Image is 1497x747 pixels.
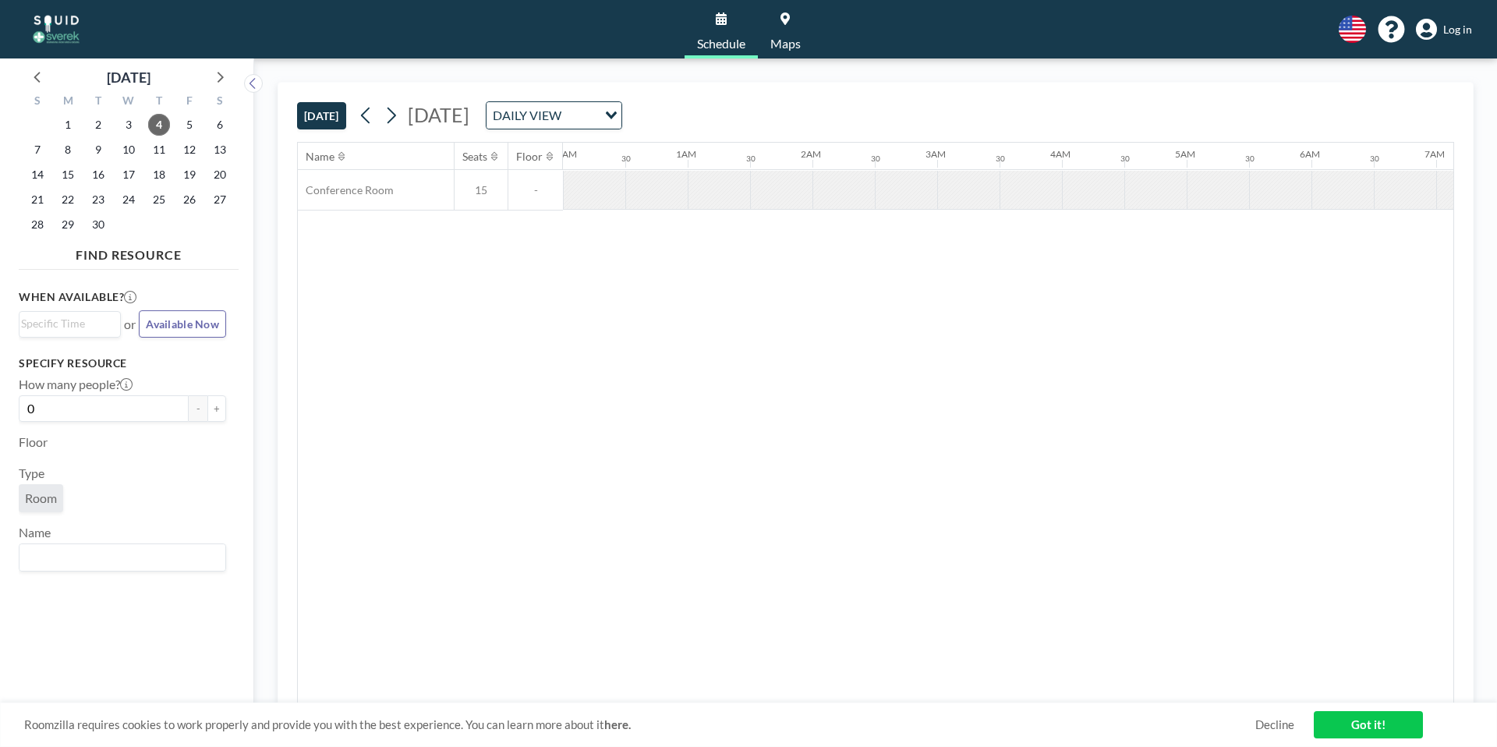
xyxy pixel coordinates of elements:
[87,189,109,211] span: Tuesday, September 23, 2025
[1245,154,1255,164] div: 30
[770,37,801,50] span: Maps
[676,148,696,160] div: 1AM
[1416,19,1472,41] a: Log in
[87,139,109,161] span: Tuesday, September 9, 2025
[118,139,140,161] span: Wednesday, September 10, 2025
[24,717,1255,732] span: Roomzilla requires cookies to work properly and provide you with the best experience. You can lea...
[57,114,79,136] span: Monday, September 1, 2025
[139,310,226,338] button: Available Now
[19,544,225,571] div: Search for option
[179,114,200,136] span: Friday, September 5, 2025
[148,139,170,161] span: Thursday, September 11, 2025
[209,114,231,136] span: Saturday, September 6, 2025
[566,105,596,126] input: Search for option
[746,154,756,164] div: 30
[21,315,111,332] input: Search for option
[19,466,44,481] label: Type
[925,148,946,160] div: 3AM
[306,150,334,164] div: Name
[462,150,487,164] div: Seats
[23,92,53,112] div: S
[1443,23,1472,37] span: Log in
[19,377,133,392] label: How many people?
[189,395,207,422] button: -
[57,189,79,211] span: Monday, September 22, 2025
[148,164,170,186] span: Thursday, September 18, 2025
[1175,148,1195,160] div: 5AM
[174,92,204,112] div: F
[87,114,109,136] span: Tuesday, September 2, 2025
[297,102,346,129] button: [DATE]
[25,14,87,45] img: organization-logo
[146,317,219,331] span: Available Now
[25,490,57,506] span: Room
[53,92,83,112] div: M
[179,164,200,186] span: Friday, September 19, 2025
[57,164,79,186] span: Monday, September 15, 2025
[1370,154,1379,164] div: 30
[408,103,469,126] span: [DATE]
[1255,717,1294,732] a: Decline
[57,214,79,235] span: Monday, September 29, 2025
[1300,148,1320,160] div: 6AM
[143,92,174,112] div: T
[148,189,170,211] span: Thursday, September 25, 2025
[209,139,231,161] span: Saturday, September 13, 2025
[1120,154,1130,164] div: 30
[118,164,140,186] span: Wednesday, September 17, 2025
[179,139,200,161] span: Friday, September 12, 2025
[298,183,394,197] span: Conference Room
[21,547,217,568] input: Search for option
[114,92,144,112] div: W
[148,114,170,136] span: Thursday, September 4, 2025
[871,154,880,164] div: 30
[204,92,235,112] div: S
[508,183,563,197] span: -
[487,102,621,129] div: Search for option
[118,114,140,136] span: Wednesday, September 3, 2025
[1424,148,1445,160] div: 7AM
[124,317,136,332] span: or
[207,395,226,422] button: +
[19,356,226,370] h3: Specify resource
[697,37,745,50] span: Schedule
[19,525,51,540] label: Name
[107,66,150,88] div: [DATE]
[87,214,109,235] span: Tuesday, September 30, 2025
[27,139,48,161] span: Sunday, September 7, 2025
[604,717,631,731] a: here.
[19,312,120,335] div: Search for option
[57,139,79,161] span: Monday, September 8, 2025
[455,183,508,197] span: 15
[621,154,631,164] div: 30
[1314,711,1423,738] a: Got it!
[209,164,231,186] span: Saturday, September 20, 2025
[27,164,48,186] span: Sunday, September 14, 2025
[801,148,821,160] div: 2AM
[27,189,48,211] span: Sunday, September 21, 2025
[27,214,48,235] span: Sunday, September 28, 2025
[209,189,231,211] span: Saturday, September 27, 2025
[551,148,577,160] div: 12AM
[996,154,1005,164] div: 30
[179,189,200,211] span: Friday, September 26, 2025
[19,434,48,450] label: Floor
[118,189,140,211] span: Wednesday, September 24, 2025
[490,105,564,126] span: DAILY VIEW
[516,150,543,164] div: Floor
[1050,148,1071,160] div: 4AM
[87,164,109,186] span: Tuesday, September 16, 2025
[19,241,239,263] h4: FIND RESOURCE
[83,92,114,112] div: T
